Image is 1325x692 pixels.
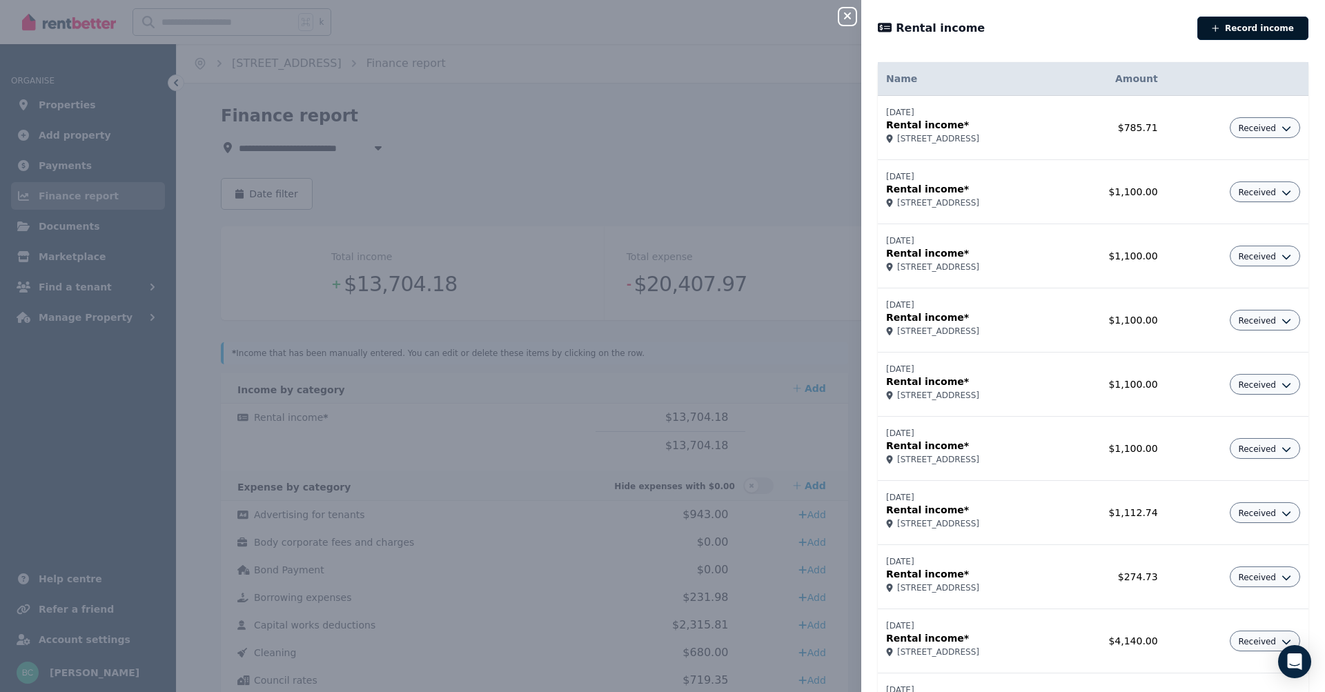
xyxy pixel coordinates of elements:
p: Rental income* [886,375,1050,388]
button: Received [1238,187,1291,198]
span: [STREET_ADDRESS] [897,261,979,273]
td: $785.71 [1058,96,1166,160]
span: Received [1238,636,1276,647]
p: [DATE] [886,235,1050,246]
div: Open Intercom Messenger [1278,645,1311,678]
span: [STREET_ADDRESS] [897,197,979,208]
p: [DATE] [886,556,1050,567]
span: Received [1238,315,1276,326]
button: Received [1238,444,1291,455]
td: $1,100.00 [1058,417,1166,481]
p: Rental income* [886,310,1050,324]
p: [DATE] [886,299,1050,310]
td: $274.73 [1058,545,1166,609]
button: Received [1238,251,1291,262]
span: [STREET_ADDRESS] [897,133,979,144]
span: [STREET_ADDRESS] [897,390,979,401]
p: Rental income* [886,567,1050,581]
span: Rental income [896,20,985,37]
span: [STREET_ADDRESS] [897,454,979,465]
button: Received [1238,315,1291,326]
span: Received [1238,379,1276,391]
th: Amount [1058,62,1166,96]
span: Received [1238,508,1276,519]
td: $1,100.00 [1058,224,1166,288]
p: [DATE] [886,171,1050,182]
p: Rental income* [886,246,1050,260]
td: $1,100.00 [1058,353,1166,417]
span: Received [1238,123,1276,134]
p: Rental income* [886,182,1050,196]
span: Received [1238,572,1276,583]
th: Name [878,62,1058,96]
p: Rental income* [886,503,1050,517]
td: $1,112.74 [1058,481,1166,545]
p: [DATE] [886,428,1050,439]
button: Received [1238,636,1291,647]
span: [STREET_ADDRESS] [897,518,979,529]
button: Received [1238,508,1291,519]
span: Received [1238,251,1276,262]
span: [STREET_ADDRESS] [897,582,979,593]
td: $1,100.00 [1058,288,1166,353]
td: $4,140.00 [1058,609,1166,673]
span: [STREET_ADDRESS] [897,326,979,337]
p: [DATE] [886,364,1050,375]
p: Rental income* [886,631,1050,645]
p: Rental income* [886,439,1050,453]
button: Record income [1197,17,1308,40]
p: [DATE] [886,107,1050,118]
span: Received [1238,444,1276,455]
button: Received [1238,379,1291,391]
span: Received [1238,187,1276,198]
p: [DATE] [886,620,1050,631]
span: [STREET_ADDRESS] [897,646,979,658]
button: Received [1238,572,1291,583]
td: $1,100.00 [1058,160,1166,224]
p: [DATE] [886,492,1050,503]
p: Rental income* [886,118,1050,132]
button: Received [1238,123,1291,134]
